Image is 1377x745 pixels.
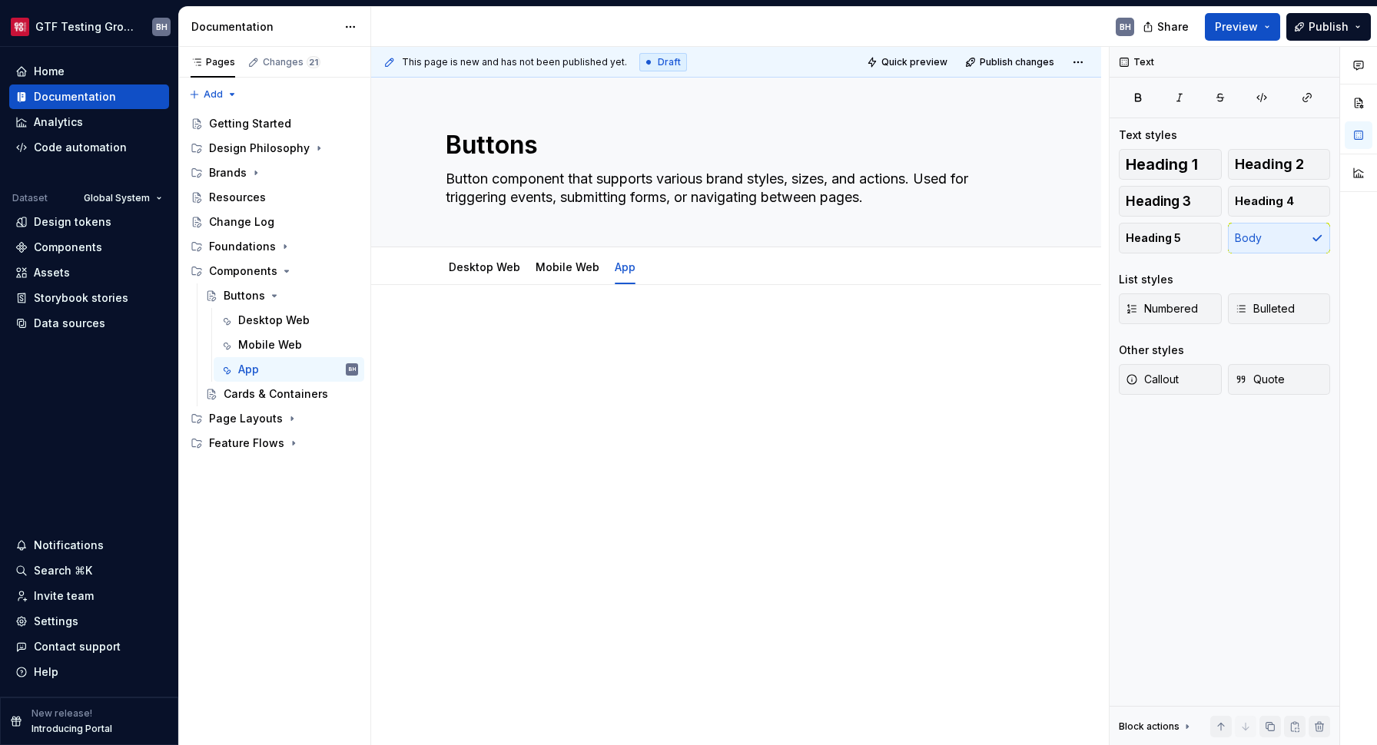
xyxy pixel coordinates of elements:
div: Foundations [209,239,276,254]
div: Foundations [184,234,364,259]
div: Page Layouts [209,411,283,426]
button: Callout [1119,364,1222,395]
span: Callout [1126,372,1179,387]
div: Contact support [34,639,121,654]
div: Storybook stories [34,290,128,306]
a: Analytics [9,110,169,134]
div: Analytics [34,114,83,130]
span: Add [204,88,223,101]
div: Buttons [224,288,265,303]
div: Settings [34,614,78,629]
a: Code automation [9,135,169,160]
a: Home [9,59,169,84]
div: Components [184,259,364,283]
div: Invite team [34,588,94,604]
span: Publish changes [980,56,1054,68]
div: BH [349,362,356,377]
button: Share [1135,13,1199,41]
div: Components [34,240,102,255]
a: Design tokens [9,210,169,234]
div: Mobile Web [529,250,606,283]
a: Mobile Web [214,333,364,357]
textarea: Buttons [443,127,1024,164]
div: Design Philosophy [184,136,364,161]
div: Changes [263,56,320,68]
div: Resources [209,190,266,205]
div: Design tokens [34,214,111,230]
a: Cards & Containers [199,382,364,406]
a: Assets [9,260,169,285]
div: Cards & Containers [224,386,328,402]
button: Bulleted [1228,293,1331,324]
span: 21 [307,56,320,68]
div: Help [34,664,58,680]
span: Share [1157,19,1189,35]
textarea: Button component that supports various brand styles, sizes, and actions. Used for triggering even... [443,167,1024,210]
span: Heading 2 [1235,157,1304,172]
span: Quick preview [881,56,947,68]
div: List styles [1119,272,1173,287]
button: Heading 2 [1228,149,1331,180]
a: Change Log [184,210,364,234]
div: Search ⌘K [34,563,92,578]
button: Heading 3 [1119,186,1222,217]
div: Dataset [12,192,48,204]
div: Pages [191,56,235,68]
span: Quote [1235,372,1285,387]
button: Heading 4 [1228,186,1331,217]
a: Settings [9,609,169,634]
div: Block actions [1119,716,1193,737]
a: Mobile Web [536,260,599,273]
span: Heading 1 [1126,157,1198,172]
a: Components [9,235,169,260]
div: Page tree [184,111,364,455]
button: Global System [77,187,169,209]
p: New release! [32,707,92,720]
a: Data sources [9,311,169,336]
span: Heading 3 [1126,194,1191,209]
div: Documentation [191,19,337,35]
div: Components [209,263,277,279]
div: Feature Flows [184,431,364,455]
div: Desktop Web [238,313,310,328]
button: Numbered [1119,293,1222,324]
span: Preview [1215,19,1258,35]
div: Notifications [34,538,104,553]
a: Storybook stories [9,286,169,310]
div: Feature Flows [209,435,284,451]
div: Documentation [34,89,116,104]
div: Getting Started [209,116,291,131]
div: Mobile Web [238,337,302,353]
button: Preview [1205,13,1280,41]
div: Block actions [1119,720,1180,733]
div: Change Log [209,214,274,230]
div: Data sources [34,316,105,331]
button: Heading 1 [1119,149,1222,180]
a: Resources [184,185,364,210]
span: This page is new and has not been published yet. [402,56,627,68]
div: App [609,250,642,283]
div: GTF Testing Grounds [35,19,134,35]
button: Add [184,84,242,105]
div: Home [34,64,65,79]
button: Search ⌘K [9,558,169,583]
button: Publish [1286,13,1371,41]
a: AppBH [214,357,364,382]
a: Getting Started [184,111,364,136]
span: Numbered [1126,301,1198,316]
a: Buttons [199,283,364,308]
button: Publish changes [961,51,1061,73]
a: Desktop Web [449,260,520,273]
span: Heading 4 [1235,194,1294,209]
div: App [238,362,259,377]
button: Quote [1228,364,1331,395]
div: Other styles [1119,343,1184,358]
img: f4f33d50-0937-4074-a32a-c7cda971eed1.png [11,18,29,36]
span: Draft [658,56,681,68]
button: GTF Testing GroundsBH [3,10,175,43]
span: Global System [84,192,150,204]
a: Documentation [9,84,169,109]
div: Text styles [1119,127,1177,143]
div: Page Layouts [184,406,364,431]
div: BH [156,21,168,33]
